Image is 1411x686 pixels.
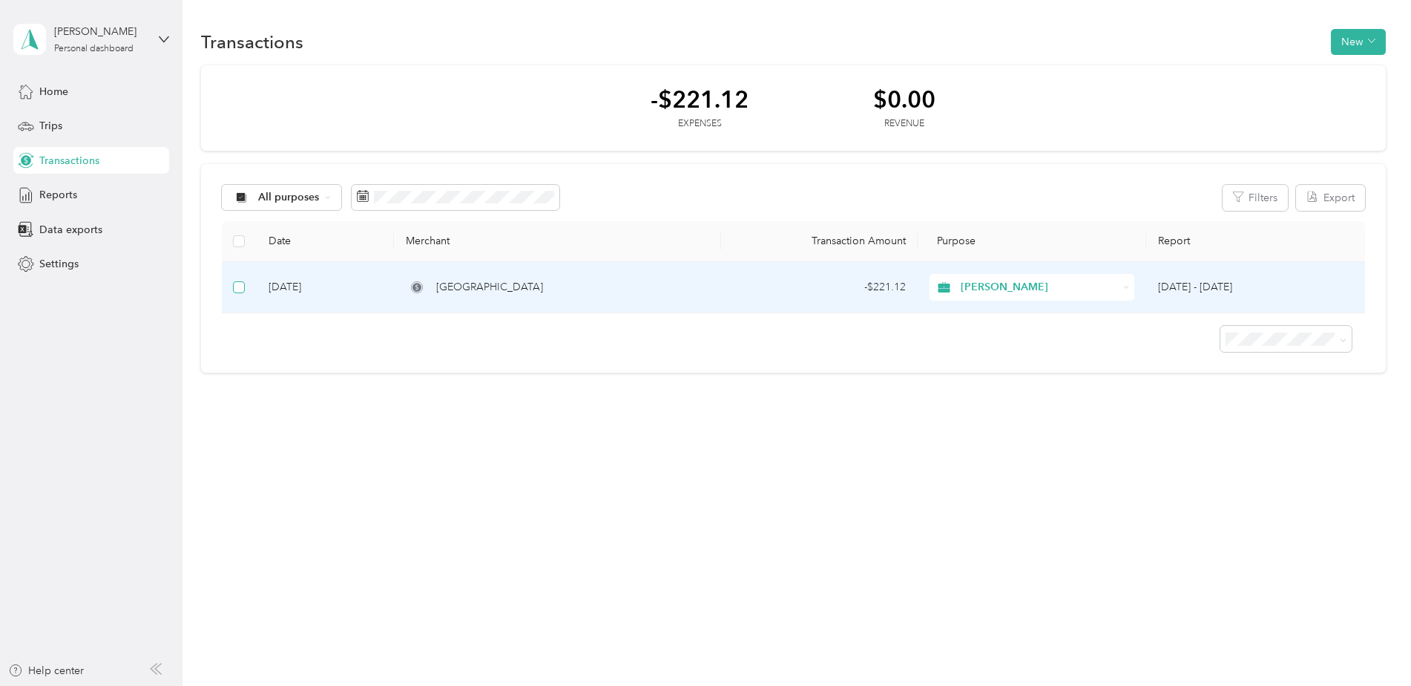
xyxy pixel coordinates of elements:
span: Data exports [39,222,102,238]
div: $0.00 [873,86,935,112]
th: Merchant [394,221,721,262]
span: Settings [39,256,79,272]
span: Trips [39,118,62,134]
th: Transaction Amount [721,221,918,262]
div: - $221.12 [733,279,906,295]
span: [PERSON_NAME] [961,279,1118,295]
div: [PERSON_NAME] [54,24,147,39]
iframe: Everlance-gr Chat Button Frame [1328,603,1411,686]
span: Home [39,84,68,99]
th: Report [1146,221,1364,262]
th: Date [257,221,394,262]
div: Revenue [873,117,935,131]
span: All purposes [258,192,320,203]
div: Personal dashboard [54,45,134,53]
button: Filters [1223,185,1288,211]
h1: Transactions [201,34,303,50]
span: [GEOGRAPHIC_DATA] [436,279,543,295]
button: Export [1296,185,1365,211]
span: Transactions [39,153,99,169]
div: Expenses [651,117,749,131]
td: [DATE] [257,262,394,313]
button: New [1331,29,1386,55]
button: Help center [8,663,84,679]
td: Sep 1 - 15, 2025 [1146,262,1364,313]
div: -$221.12 [651,86,749,112]
span: Reports [39,187,77,203]
span: Purpose [930,235,976,247]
